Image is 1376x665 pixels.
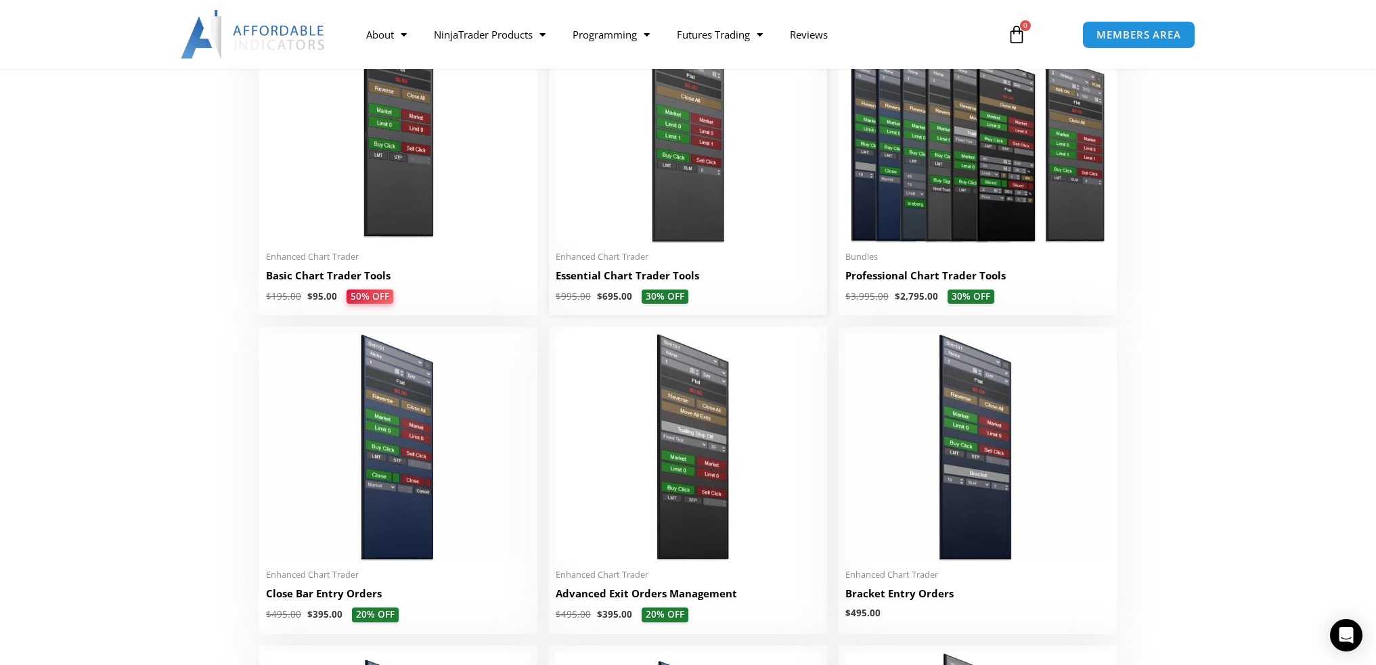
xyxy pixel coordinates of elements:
bdi: 495.00 [556,608,591,620]
a: Reviews [776,19,841,50]
span: Bundles [845,251,1110,262]
a: Professional Chart Trader Tools [845,269,1110,290]
bdi: 495.00 [845,607,881,619]
span: $ [266,608,271,620]
span: MEMBERS AREA [1096,30,1181,40]
img: ProfessionalToolsBundlePage [845,16,1110,243]
span: $ [597,608,602,620]
span: 20% OFF [352,607,399,622]
h2: Professional Chart Trader Tools [845,269,1110,283]
a: About [353,19,420,50]
img: BasicTools [266,16,531,243]
span: $ [845,290,851,302]
span: $ [895,290,900,302]
span: $ [307,608,313,620]
span: Enhanced Chart Trader [266,569,531,580]
img: BracketEntryOrders [845,334,1110,561]
a: Close Bar Entry Orders [266,587,531,607]
bdi: 3,995.00 [845,290,889,302]
img: LogoAI [181,10,326,59]
h2: Essential Chart Trader Tools [556,269,820,283]
span: Enhanced Chart Trader [556,251,820,262]
h2: Close Bar Entry Orders [266,587,531,601]
span: 0 [1020,20,1031,31]
img: CloseBarOrders [266,334,531,561]
span: $ [845,607,851,619]
img: AdvancedStopLossMgmt [556,334,820,561]
a: Programming [559,19,663,50]
h2: Bracket Entry Orders [845,587,1110,601]
span: 30% OFF [948,290,994,304]
bdi: 195.00 [266,290,301,302]
a: Bracket Entry Orders [845,587,1110,607]
span: Enhanced Chart Trader [266,251,531,262]
h2: Basic Chart Trader Tools [266,269,531,283]
span: $ [556,608,561,620]
bdi: 395.00 [307,608,342,620]
a: NinjaTrader Products [420,19,559,50]
bdi: 95.00 [307,290,337,302]
div: Open Intercom Messenger [1330,619,1362,651]
nav: Menu [353,19,992,50]
span: Enhanced Chart Trader [845,569,1110,580]
bdi: 495.00 [266,608,301,620]
bdi: 695.00 [597,290,632,302]
h2: Advanced Exit Orders Management [556,587,820,601]
bdi: 395.00 [597,608,632,620]
a: Essential Chart Trader Tools [556,269,820,290]
span: Enhanced Chart Trader [556,569,820,580]
span: $ [597,290,602,302]
a: 0 [987,15,1046,54]
span: 30% OFF [642,290,688,304]
bdi: 2,795.00 [895,290,938,302]
a: Advanced Exit Orders Management [556,587,820,607]
span: 20% OFF [642,607,688,622]
span: 50% OFF [346,290,393,304]
bdi: 995.00 [556,290,591,302]
a: MEMBERS AREA [1082,21,1195,49]
a: Futures Trading [663,19,776,50]
a: Basic Chart Trader Tools [266,269,531,290]
img: Essential Chart Trader Tools [556,16,820,243]
span: $ [266,290,271,302]
span: $ [556,290,561,302]
span: $ [307,290,313,302]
